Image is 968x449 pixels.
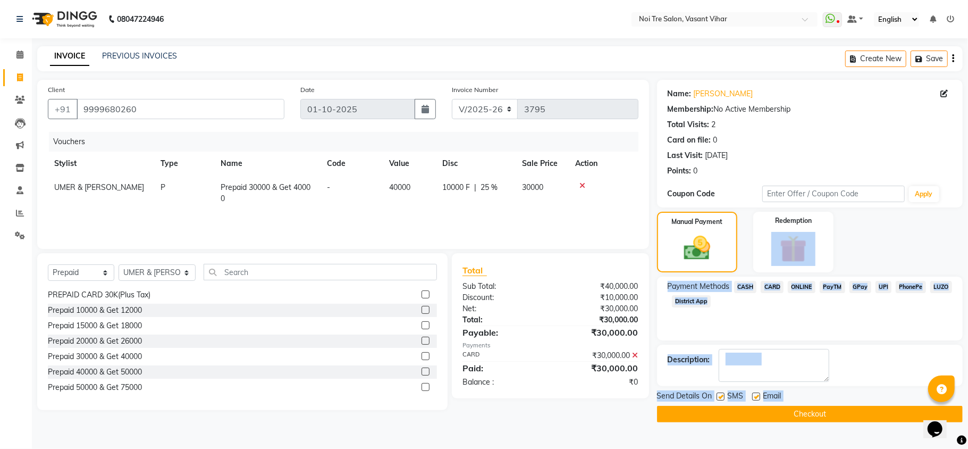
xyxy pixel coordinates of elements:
button: +91 [48,99,78,119]
div: ₹30,000.00 [550,314,646,326]
div: 0 [713,135,718,146]
th: Disc [436,152,516,176]
span: CARD [761,281,784,293]
img: _gift.svg [771,232,815,266]
span: PayTM [820,281,845,293]
td: P [154,176,214,211]
div: Net: [454,303,550,314]
div: [DATE] [705,150,728,161]
span: Total [462,265,487,276]
a: PREVIOUS INVOICES [102,51,177,61]
span: - [327,182,330,192]
div: 2 [712,119,716,130]
label: Client [48,85,65,95]
span: Send Details On [657,390,712,404]
th: Action [569,152,638,176]
input: Enter Offer / Coupon Code [762,186,905,202]
span: ONLINE [788,281,815,293]
label: Date [300,85,315,95]
img: logo [27,4,100,34]
span: CASH [734,281,757,293]
span: 40000 [389,182,410,192]
div: ₹30,000.00 [550,362,646,375]
div: Prepaid 15000 & Get 18000 [48,320,142,331]
iframe: chat widget [923,406,957,438]
div: Prepaid 10000 & Get 12000 [48,305,142,316]
div: Card on file: [668,135,711,146]
span: | [474,182,476,193]
div: Paid: [454,362,550,375]
input: Search [204,264,437,280]
div: Description: [668,354,710,365]
div: ₹30,000.00 [550,326,646,339]
div: Vouchers [49,132,646,152]
div: ₹10,000.00 [550,292,646,303]
div: Prepaid 50000 & Get 75000 [48,382,142,393]
div: Points: [668,165,692,177]
th: Sale Price [516,152,569,176]
th: Stylist [48,152,154,176]
th: Code [321,152,383,176]
div: No Active Membership [668,104,952,115]
div: CARD [454,350,550,361]
th: Type [154,152,214,176]
div: Last Visit: [668,150,703,161]
div: Payable: [454,326,550,339]
div: ₹40,000.00 [550,281,646,292]
span: Email [763,390,781,404]
b: 08047224946 [117,4,164,34]
th: Value [383,152,436,176]
div: Discount: [454,292,550,303]
div: Total Visits: [668,119,710,130]
button: Create New [845,51,906,67]
span: UPI [876,281,892,293]
img: _cash.svg [676,233,718,263]
span: LUZO [930,281,952,293]
div: Prepaid 40000 & Get 50000 [48,367,142,378]
span: SMS [728,390,744,404]
label: Redemption [775,216,812,226]
label: Manual Payment [671,217,722,227]
div: PREPAID CARD 30K(Plus Tax) [48,289,150,301]
div: ₹30,000.00 [550,303,646,314]
span: 25 % [481,182,498,193]
button: Checkout [657,406,963,422]
div: Sub Total: [454,281,550,292]
span: 30000 [522,182,543,192]
button: Apply [909,186,939,202]
div: Total: [454,314,550,326]
div: ₹0 [550,377,646,388]
th: Name [214,152,321,176]
span: GPay [849,281,871,293]
div: Payments [462,341,638,350]
button: Save [911,51,948,67]
div: Prepaid 20000 & Get 26000 [48,336,142,347]
div: Coupon Code [668,188,762,199]
input: Search by Name/Mobile/Email/Code [77,99,284,119]
span: 10000 F [442,182,470,193]
div: Membership: [668,104,714,115]
span: District App [672,295,711,307]
span: Payment Methods [668,281,730,292]
div: Prepaid 30000 & Get 40000 [48,351,142,362]
div: Balance : [454,377,550,388]
div: ₹30,000.00 [550,350,646,361]
a: [PERSON_NAME] [694,88,753,99]
span: UMER & [PERSON_NAME] [54,182,144,192]
span: Prepaid 30000 & Get 40000 [221,182,310,203]
span: PhonePe [896,281,926,293]
label: Invoice Number [452,85,498,95]
div: 0 [694,165,698,177]
div: Name: [668,88,692,99]
a: INVOICE [50,47,89,66]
